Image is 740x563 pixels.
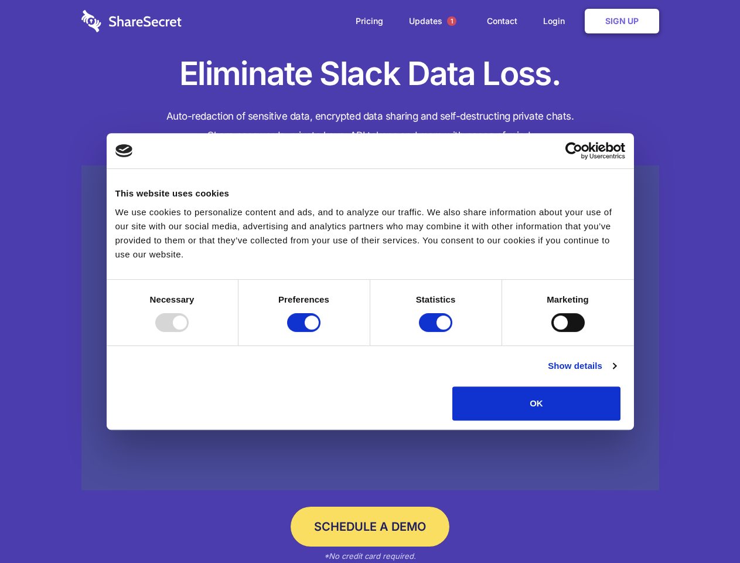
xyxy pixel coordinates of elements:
span: 1 [447,16,456,26]
a: Pricing [344,3,395,39]
em: *No credit card required. [324,551,416,561]
a: Wistia video thumbnail [81,165,659,491]
div: We use cookies to personalize content and ads, and to analyze our traffic. We also share informat... [115,205,625,262]
strong: Necessary [150,294,195,304]
img: logo [115,144,133,157]
a: Usercentrics Cookiebot - opens in a new window [523,142,625,160]
img: logo-wordmark-white-trans-d4663122ce5f474addd5e946df7df03e33cb6a1c49d2221995e7729f52c070b2.svg [81,10,182,32]
a: Show details [548,359,616,373]
h4: Auto-redaction of sensitive data, encrypted data sharing and self-destructing private chats. Shar... [81,107,659,145]
div: This website uses cookies [115,186,625,201]
a: Login [531,3,582,39]
a: Contact [475,3,529,39]
a: Sign Up [585,9,659,33]
strong: Preferences [278,294,329,304]
strong: Statistics [416,294,456,304]
h1: Eliminate Slack Data Loss. [81,53,659,95]
a: Schedule a Demo [291,507,449,547]
button: OK [452,386,620,420]
strong: Marketing [547,294,589,304]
